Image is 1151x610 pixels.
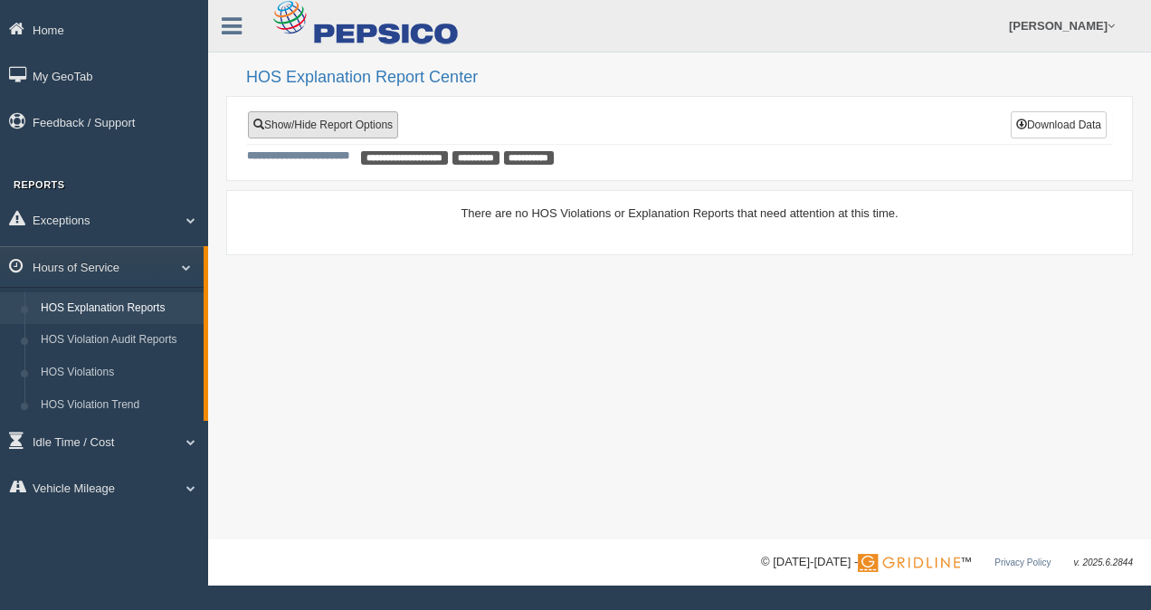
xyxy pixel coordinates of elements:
[994,558,1051,567] a: Privacy Policy
[33,292,204,325] a: HOS Explanation Reports
[247,205,1112,222] div: There are no HOS Violations or Explanation Reports that need attention at this time.
[33,389,204,422] a: HOS Violation Trend
[33,357,204,389] a: HOS Violations
[1074,558,1133,567] span: v. 2025.6.2844
[858,554,960,572] img: Gridline
[246,69,1133,87] h2: HOS Explanation Report Center
[248,111,398,138] a: Show/Hide Report Options
[761,553,1133,572] div: © [DATE]-[DATE] - ™
[33,324,204,357] a: HOS Violation Audit Reports
[1011,111,1107,138] button: Download Data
